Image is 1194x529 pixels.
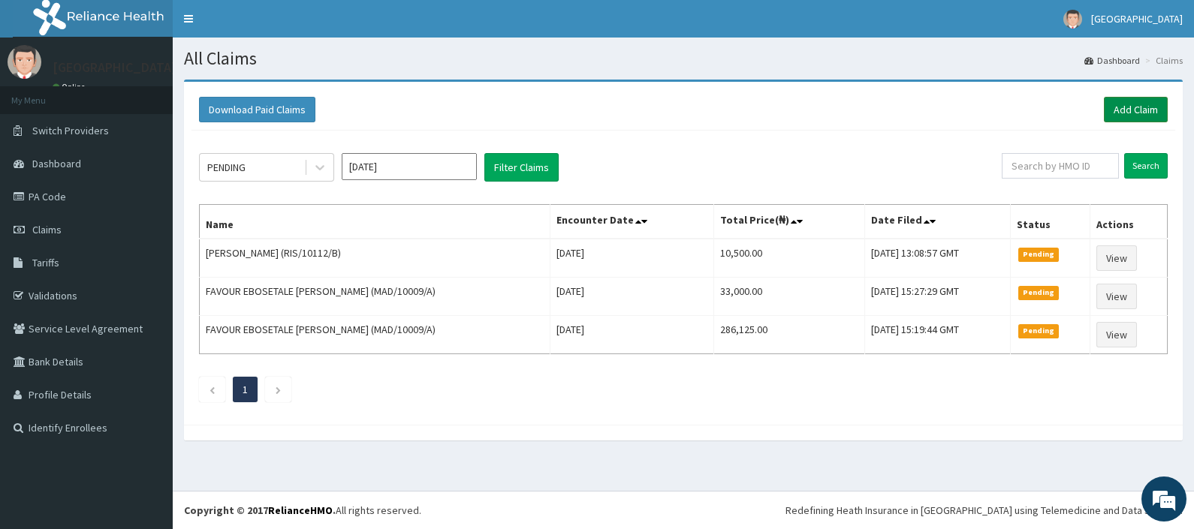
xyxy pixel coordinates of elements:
[864,278,1010,316] td: [DATE] 15:27:29 GMT
[1096,284,1137,309] a: View
[53,61,176,74] p: [GEOGRAPHIC_DATA]
[1090,205,1168,239] th: Actions
[550,205,713,239] th: Encounter Date
[243,383,248,396] a: Page 1 is your current page
[864,239,1010,278] td: [DATE] 13:08:57 GMT
[1096,245,1137,271] a: View
[1018,286,1060,299] span: Pending
[32,124,109,137] span: Switch Providers
[1104,97,1168,122] a: Add Claim
[713,239,864,278] td: 10,500.00
[550,278,713,316] td: [DATE]
[864,205,1010,239] th: Date Filed
[1124,153,1168,179] input: Search
[1141,54,1183,67] li: Claims
[32,256,59,269] span: Tariffs
[1018,248,1060,261] span: Pending
[275,383,282,396] a: Next page
[713,278,864,316] td: 33,000.00
[209,383,216,396] a: Previous page
[200,316,550,354] td: FAVOUR EBOSETALE [PERSON_NAME] (MAD/10009/A)
[32,157,81,170] span: Dashboard
[200,239,550,278] td: [PERSON_NAME] (RIS/10112/B)
[713,316,864,354] td: 286,125.00
[207,160,246,175] div: PENDING
[864,316,1010,354] td: [DATE] 15:19:44 GMT
[32,223,62,236] span: Claims
[1002,153,1119,179] input: Search by HMO ID
[268,503,333,517] a: RelianceHMO
[1010,205,1090,239] th: Status
[342,153,477,180] input: Select Month and Year
[53,82,89,92] a: Online
[550,316,713,354] td: [DATE]
[8,45,41,79] img: User Image
[785,503,1183,518] div: Redefining Heath Insurance in [GEOGRAPHIC_DATA] using Telemedicine and Data Science!
[1084,54,1140,67] a: Dashboard
[713,205,864,239] th: Total Price(₦)
[184,503,336,517] strong: Copyright © 2017 .
[200,278,550,316] td: FAVOUR EBOSETALE [PERSON_NAME] (MAD/10009/A)
[199,97,315,122] button: Download Paid Claims
[1096,322,1137,347] a: View
[184,49,1183,68] h1: All Claims
[200,205,550,239] th: Name
[484,153,559,182] button: Filter Claims
[1091,12,1183,26] span: [GEOGRAPHIC_DATA]
[1018,324,1060,338] span: Pending
[1063,10,1082,29] img: User Image
[173,491,1194,529] footer: All rights reserved.
[550,239,713,278] td: [DATE]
